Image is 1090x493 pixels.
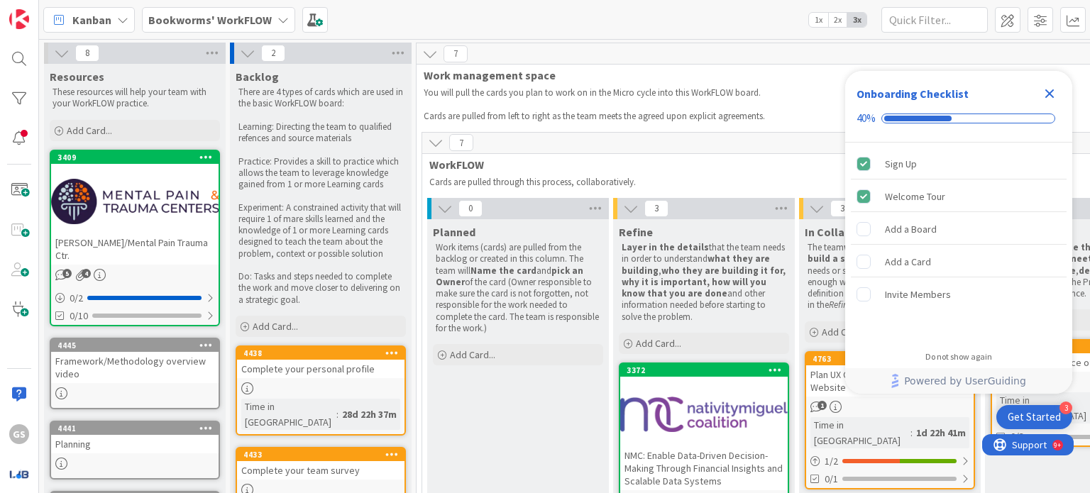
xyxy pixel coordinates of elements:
[9,424,29,444] div: GS
[53,87,217,110] p: These resources will help your team with your WorkFLOW practice.
[236,345,406,436] a: 4438Complete your personal profileTime in [GEOGRAPHIC_DATA]:28d 22h 37m
[809,13,828,27] span: 1x
[75,45,99,62] span: 8
[253,320,298,333] span: Add Card...
[237,448,404,461] div: 4433
[51,151,219,265] div: 3409[PERSON_NAME]/Mental Pain Trauma Ctr.
[845,368,1072,394] div: Footer
[449,134,473,151] span: 7
[622,265,788,300] strong: who they are building it for, why it is important, how will you know that you are done
[444,45,468,62] span: 7
[808,242,972,311] p: The team that meets the basic needs or solves a problem for a user. Doing enough work to meet the...
[50,421,220,480] a: 4441Planning
[822,326,867,338] span: Add Card...
[51,289,219,307] div: 0/2
[805,225,890,239] span: In Collaboration
[433,225,475,239] span: Planned
[817,401,827,410] span: 1
[51,233,219,265] div: [PERSON_NAME]/Mental Pain Trauma Ctr.
[51,339,219,352] div: 4445
[885,155,917,172] div: Sign Up
[67,124,112,137] span: Add Card...
[622,242,786,323] p: that the team needs in order to understand , and other information needed before starting to solv...
[50,150,220,326] a: 3409[PERSON_NAME]/Mental Pain Trauma Ctr.0/20/10
[57,153,219,162] div: 3409
[805,351,975,489] a: 4763Plan UX Changes to The Agile Mind WebsiteTime in [GEOGRAPHIC_DATA]:1d 22h 41m1/20/1
[51,422,219,435] div: 4441
[238,156,403,191] p: Practice: Provides a skill to practice which allows the team to leverage knowledge gained from 1 ...
[620,364,788,490] div: 3372NMC: Enable Data-Driven Decision-Making Through Financial Insights and Scalable Data Systems
[241,399,336,430] div: Time in [GEOGRAPHIC_DATA]
[857,85,969,102] div: Onboarding Checklist
[1011,429,1024,444] span: 0/3
[851,279,1067,310] div: Invite Members is incomplete.
[852,368,1065,394] a: Powered by UserGuiding
[237,347,404,360] div: 4438
[50,70,104,84] span: Resources
[238,271,403,306] p: Do: Tasks and steps needed to complete the work and move closer to delivering on a strategic goal.
[857,112,876,125] div: 40%
[9,9,29,29] img: Visit kanbanzone.com
[450,348,495,361] span: Add Card...
[881,7,988,33] input: Quick Filter...
[237,448,404,480] div: 4433Complete your team survey
[1008,410,1061,424] div: Get Started
[70,309,88,323] span: 0/10
[51,435,219,453] div: Planning
[885,253,931,270] div: Add a Card
[913,425,969,441] div: 1d 22h 41m
[845,143,1072,342] div: Checklist items
[238,87,403,110] p: There are 4 types of cards which are used in the basic WorkFLOW board:
[910,425,913,441] span: :
[825,454,838,469] span: 1 / 2
[830,200,854,217] span: 3
[338,406,400,422] div: 28d 22h 37m
[51,422,219,453] div: 4441Planning
[1038,82,1061,105] div: Close Checklist
[436,242,600,334] p: Work items (cards) are pulled from the backlog or created in this column. The team will and of th...
[70,291,83,306] span: 0 / 2
[238,121,403,145] p: Learning: Directing the team to qualified refences and source materials
[436,265,585,288] strong: pick an Owner
[62,269,72,278] span: 5
[238,202,403,260] p: Experiment: A constrained activity that will require 1 of mare skills learned and the knowledge o...
[619,225,653,239] span: Refine
[51,151,219,164] div: 3409
[51,339,219,383] div: 4445Framework/Methodology overview video
[57,340,219,350] div: 4445
[636,337,681,350] span: Add Card...
[857,112,1061,125] div: Checklist progress: 40%
[851,148,1067,179] div: Sign Up is complete.
[1059,401,1072,414] div: 3
[620,446,788,490] div: NMC: Enable Data-Driven Decision-Making Through Financial Insights and Scalable Data Systems
[458,200,483,217] span: 0
[237,360,404,378] div: Complete your personal profile
[72,11,111,28] span: Kanban
[72,6,79,17] div: 9+
[885,188,945,205] div: Welcome Tour
[237,461,404,480] div: Complete your team survey
[9,464,29,484] img: avatar
[828,13,847,27] span: 2x
[261,45,285,62] span: 2
[627,365,788,375] div: 3372
[885,286,951,303] div: Invite Members
[806,353,974,397] div: 4763Plan UX Changes to The Agile Mind Website
[82,269,91,278] span: 4
[57,423,219,433] div: 4441
[904,372,1026,389] span: Powered by UserGuiding
[851,214,1067,245] div: Add a Board is incomplete.
[810,417,910,448] div: Time in [GEOGRAPHIC_DATA]
[470,265,536,277] strong: Name the card
[829,299,852,311] em: Refine
[808,241,954,265] strong: works collaboratively to build a solution
[243,450,404,460] div: 4433
[847,13,866,27] span: 3x
[851,181,1067,212] div: Welcome Tour is complete.
[336,406,338,422] span: :
[851,246,1067,277] div: Add a Card is incomplete.
[925,351,992,362] div: Do not show again
[813,354,974,364] div: 4763
[622,253,772,276] strong: what they are building
[236,70,279,84] span: Backlog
